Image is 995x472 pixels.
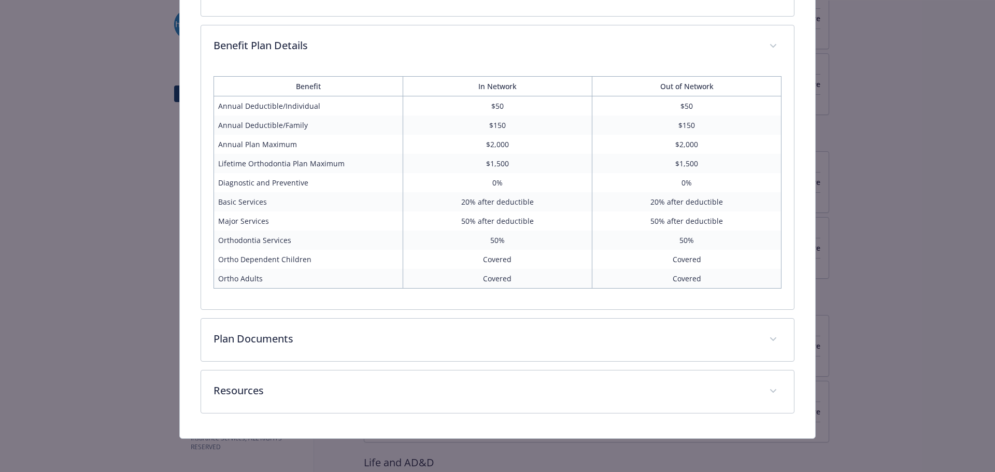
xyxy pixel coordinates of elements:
td: 20% after deductible [592,192,781,211]
td: Covered [592,250,781,269]
th: In Network [403,77,592,96]
td: Covered [403,250,592,269]
td: $150 [403,116,592,135]
td: $50 [403,96,592,116]
td: Lifetime Orthodontia Plan Maximum [214,154,403,173]
td: 0% [403,173,592,192]
td: 50% [592,231,781,250]
td: Annual Plan Maximum [214,135,403,154]
div: Plan Documents [201,319,794,361]
td: $50 [592,96,781,116]
td: 50% after deductible [592,211,781,231]
td: Diagnostic and Preventive [214,173,403,192]
p: Resources [214,383,757,398]
th: Out of Network [592,77,781,96]
td: Basic Services [214,192,403,211]
td: 0% [592,173,781,192]
td: Annual Deductible/Family [214,116,403,135]
td: $2,000 [592,135,781,154]
td: Annual Deductible/Individual [214,96,403,116]
td: Covered [403,269,592,289]
td: 50% after deductible [403,211,592,231]
td: Ortho Adults [214,269,403,289]
td: Covered [592,269,781,289]
td: $1,500 [403,154,592,173]
th: Benefit [214,77,403,96]
td: Ortho Dependent Children [214,250,403,269]
p: Benefit Plan Details [214,38,757,53]
td: Major Services [214,211,403,231]
td: Orthodontia Services [214,231,403,250]
div: Benefit Plan Details [201,68,794,309]
div: Benefit Plan Details [201,25,794,68]
td: 20% after deductible [403,192,592,211]
td: $1,500 [592,154,781,173]
td: $2,000 [403,135,592,154]
div: Resources [201,370,794,413]
p: Plan Documents [214,331,757,347]
td: 50% [403,231,592,250]
td: $150 [592,116,781,135]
